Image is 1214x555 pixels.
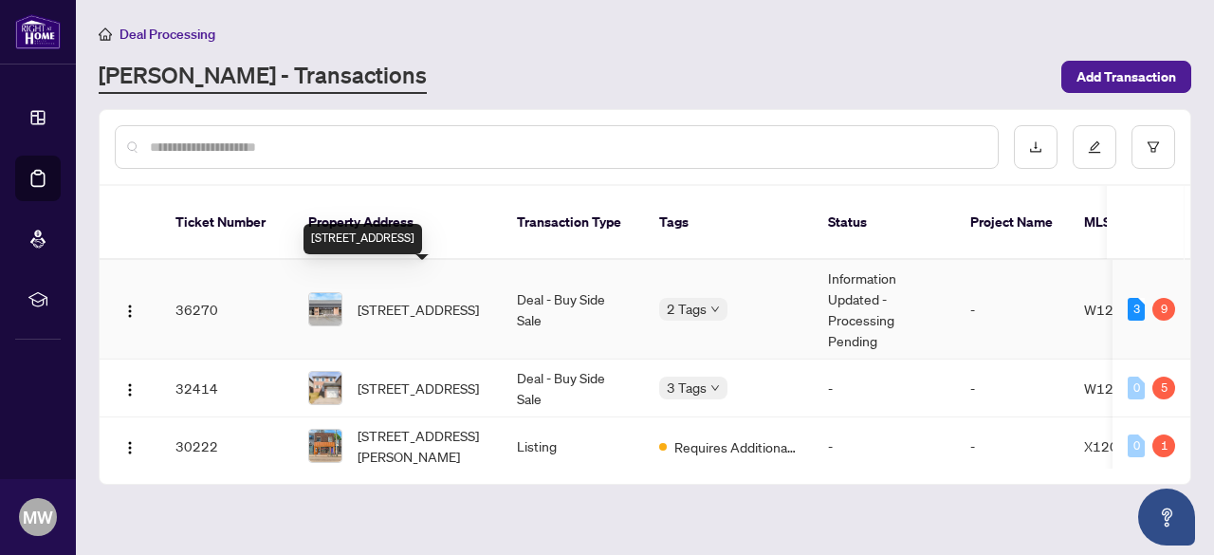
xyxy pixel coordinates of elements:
th: Tags [644,186,813,260]
button: Logo [115,373,145,403]
div: 0 [1128,377,1145,399]
td: 36270 [160,260,293,360]
div: 0 [1128,435,1145,457]
span: down [710,305,720,314]
span: Requires Additional Docs [674,436,798,457]
span: W12068781 [1084,379,1165,397]
th: Transaction Type [502,186,644,260]
span: [STREET_ADDRESS] [358,378,479,398]
div: 3 [1128,298,1145,321]
img: Logo [122,382,138,398]
span: Add Transaction [1076,62,1176,92]
td: 32414 [160,360,293,417]
span: home [99,28,112,41]
span: X12004485 [1084,437,1161,454]
td: - [955,417,1069,475]
img: thumbnail-img [309,372,341,404]
a: [PERSON_NAME] - Transactions [99,60,427,94]
img: Logo [122,304,138,319]
div: 5 [1152,377,1175,399]
th: Status [813,186,955,260]
td: - [955,360,1069,417]
td: Deal - Buy Side Sale [502,360,644,417]
div: [STREET_ADDRESS] [303,224,422,254]
span: MW [23,504,53,530]
button: download [1014,125,1058,169]
th: Property Address [293,186,502,260]
td: - [813,417,955,475]
span: 2 Tags [667,298,707,320]
span: [STREET_ADDRESS][PERSON_NAME] [358,425,487,467]
button: Add Transaction [1061,61,1191,93]
img: thumbnail-img [309,430,341,462]
img: Logo [122,440,138,455]
img: thumbnail-img [309,293,341,325]
span: filter [1147,140,1160,154]
button: edit [1073,125,1116,169]
span: Deal Processing [120,26,215,43]
span: edit [1088,140,1101,154]
button: Logo [115,431,145,461]
td: 30222 [160,417,293,475]
span: download [1029,140,1042,154]
td: Listing [502,417,644,475]
div: 1 [1152,435,1175,457]
td: - [813,360,955,417]
td: - [955,260,1069,360]
span: down [710,383,720,393]
button: Open asap [1138,489,1195,546]
button: Logo [115,294,145,324]
td: Deal - Buy Side Sale [502,260,644,360]
th: MLS # [1069,186,1183,260]
span: W12066638 [1084,301,1165,318]
th: Ticket Number [160,186,293,260]
th: Project Name [955,186,1069,260]
span: [STREET_ADDRESS] [358,299,479,320]
div: 9 [1152,298,1175,321]
img: logo [15,14,61,49]
button: filter [1131,125,1175,169]
td: Information Updated - Processing Pending [813,260,955,360]
span: 3 Tags [667,377,707,398]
